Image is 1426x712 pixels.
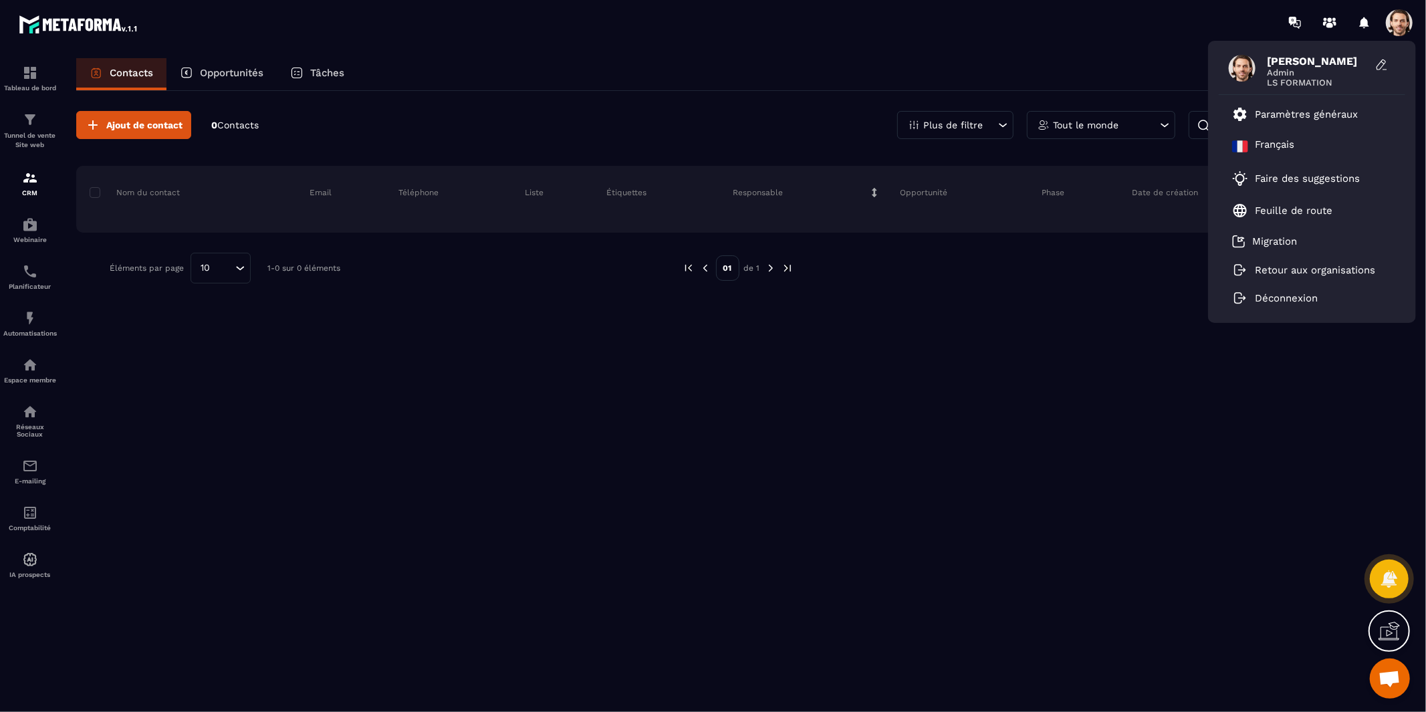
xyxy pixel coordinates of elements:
[699,262,711,274] img: prev
[110,67,153,79] p: Contacts
[3,330,57,337] p: Automatisations
[1132,187,1198,198] p: Date de création
[765,262,777,274] img: next
[683,262,695,274] img: prev
[3,477,57,485] p: E-mailing
[1232,235,1297,248] a: Migration
[310,187,332,198] p: Email
[3,300,57,347] a: automationsautomationsAutomatisations
[3,283,57,290] p: Planificateur
[3,131,57,150] p: Tunnel de vente Site web
[3,102,57,160] a: formationformationTunnel de vente Site web
[1255,172,1360,185] p: Faire des suggestions
[3,524,57,531] p: Comptabilité
[1267,55,1367,68] span: [PERSON_NAME]
[76,58,166,90] a: Contacts
[1255,138,1294,154] p: Français
[1267,78,1367,88] span: LS FORMATION
[3,253,57,300] a: schedulerschedulerPlanificateur
[310,67,344,79] p: Tâches
[90,187,180,198] p: Nom du contact
[110,263,184,273] p: Éléments par page
[1255,108,1358,120] p: Paramètres généraux
[3,571,57,578] p: IA prospects
[22,404,38,420] img: social-network
[19,12,139,36] img: logo
[923,120,983,130] p: Plus de filtre
[1255,292,1318,304] p: Déconnexion
[3,84,57,92] p: Tableau de bord
[744,263,760,273] p: de 1
[3,207,57,253] a: automationsautomationsWebinaire
[22,458,38,474] img: email
[3,423,57,438] p: Réseaux Sociaux
[782,262,794,274] img: next
[196,261,215,275] span: 10
[1232,264,1375,276] a: Retour aux organisations
[3,55,57,102] a: formationformationTableau de bord
[3,495,57,542] a: accountantaccountantComptabilité
[3,160,57,207] a: formationformationCRM
[1053,120,1118,130] p: Tout le monde
[22,263,38,279] img: scheduler
[217,120,259,130] span: Contacts
[3,189,57,197] p: CRM
[733,187,784,198] p: Responsable
[277,58,358,90] a: Tâches
[22,505,38,521] img: accountant
[22,552,38,568] img: automations
[3,236,57,243] p: Webinaire
[900,187,947,198] p: Opportunité
[3,394,57,448] a: social-networksocial-networkRéseaux Sociaux
[1042,187,1064,198] p: Phase
[716,255,739,281] p: 01
[215,261,232,275] input: Search for option
[22,65,38,81] img: formation
[398,187,439,198] p: Téléphone
[22,357,38,373] img: automations
[22,112,38,128] img: formation
[525,187,544,198] p: Liste
[211,119,259,132] p: 0
[166,58,277,90] a: Opportunités
[3,347,57,394] a: automationsautomationsEspace membre
[1255,264,1375,276] p: Retour aux organisations
[1267,68,1367,78] span: Admin
[1232,203,1332,219] a: Feuille de route
[1232,170,1375,187] a: Faire des suggestions
[1255,205,1332,217] p: Feuille de route
[200,67,263,79] p: Opportunités
[76,111,191,139] button: Ajout de contact
[1252,235,1297,247] p: Migration
[22,310,38,326] img: automations
[1370,659,1410,699] div: Open chat
[3,376,57,384] p: Espace membre
[267,263,340,273] p: 1-0 sur 0 éléments
[606,187,646,198] p: Étiquettes
[22,217,38,233] img: automations
[106,118,183,132] span: Ajout de contact
[3,448,57,495] a: emailemailE-mailing
[1232,106,1358,122] a: Paramètres généraux
[22,170,38,186] img: formation
[191,253,251,283] div: Search for option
